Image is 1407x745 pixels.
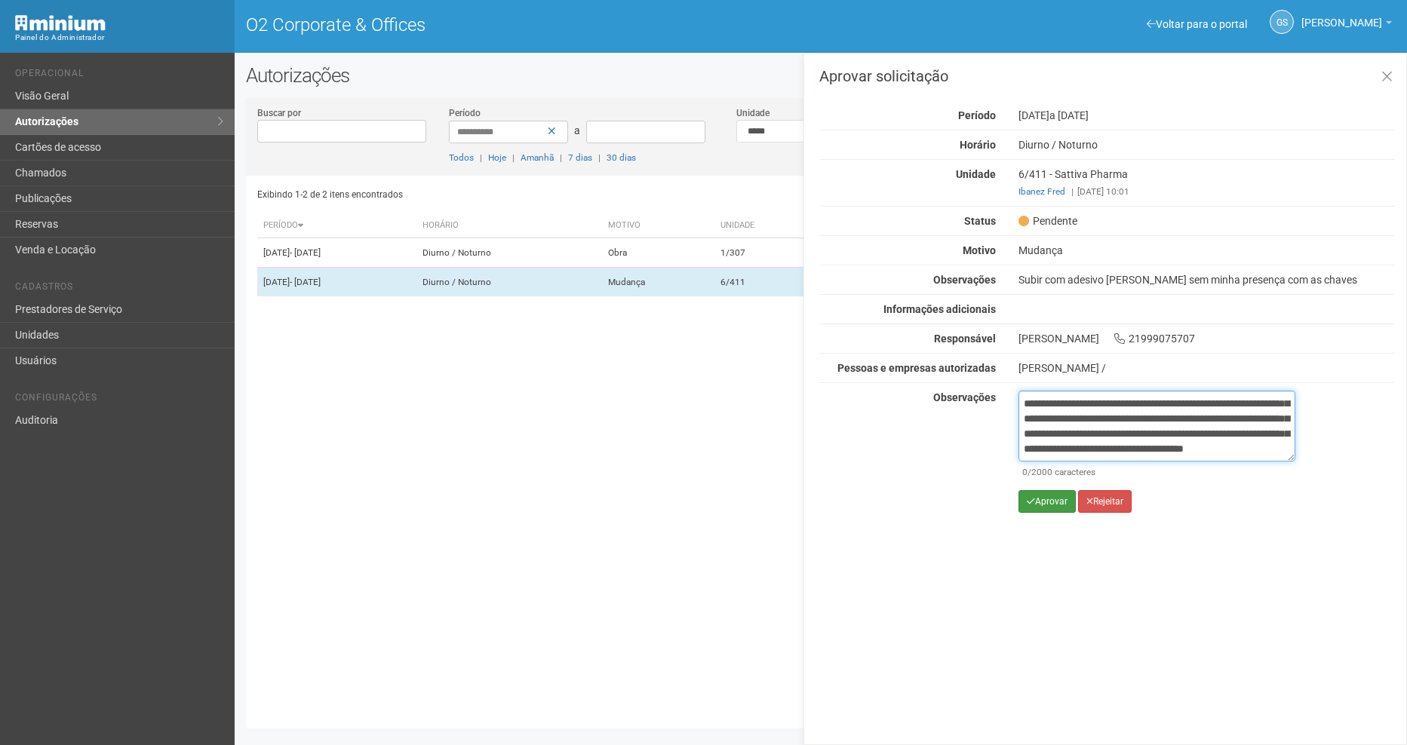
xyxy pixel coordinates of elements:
[602,213,714,238] th: Motivo
[1022,467,1028,477] span: 0
[1007,167,1406,198] div: 6/411 - Sattiva Pharma
[1007,244,1406,257] div: Mudança
[568,152,592,163] a: 7 dias
[246,15,809,35] h1: O2 Corporate & Offices
[1372,61,1402,94] a: Fechar
[1007,332,1406,345] div: [PERSON_NAME] 21999075707
[1022,465,1292,479] div: /2000 caracteres
[958,109,996,121] strong: Período
[257,268,416,297] td: [DATE]
[1007,138,1406,152] div: Diurno / Noturno
[837,362,996,374] strong: Pessoas e empresas autorizadas
[1007,109,1406,122] div: [DATE]
[257,238,416,268] td: [DATE]
[512,152,515,163] span: |
[1270,10,1294,34] a: GS
[290,247,321,258] span: - [DATE]
[1071,186,1074,197] span: |
[290,277,321,287] span: - [DATE]
[714,268,820,297] td: 6/411
[574,124,580,136] span: a
[1049,109,1089,121] span: a [DATE]
[1301,19,1392,31] a: [PERSON_NAME]
[956,168,996,180] strong: Unidade
[1007,273,1406,287] div: Subir com adesivo [PERSON_NAME] sem minha presença com as chaves
[15,281,223,297] li: Cadastros
[1301,2,1382,29] span: Gabriela Souza
[15,392,223,408] li: Configurações
[257,183,816,206] div: Exibindo 1-2 de 2 itens encontrados
[257,213,416,238] th: Período
[449,152,474,163] a: Todos
[933,274,996,286] strong: Observações
[1147,18,1247,30] a: Voltar para o portal
[963,244,996,256] strong: Motivo
[488,152,506,163] a: Hoje
[1018,185,1395,198] div: [DATE] 10:01
[933,391,996,403] strong: Observações
[602,238,714,268] td: Obra
[15,31,223,44] div: Painel do Administrador
[602,268,714,297] td: Mudança
[934,333,996,345] strong: Responsável
[246,64,1396,87] h2: Autorizações
[560,152,562,163] span: |
[883,303,996,315] strong: Informações adicionais
[480,152,482,163] span: |
[598,152,601,163] span: |
[15,68,223,84] li: Operacional
[416,238,602,268] td: Diurno / Noturno
[521,152,554,163] a: Amanhã
[960,139,996,151] strong: Horário
[819,69,1395,84] h3: Aprovar solicitação
[1018,490,1076,513] button: Aprovar
[607,152,636,163] a: 30 dias
[257,106,301,120] label: Buscar por
[416,268,602,297] td: Diurno / Noturno
[1018,361,1395,375] div: [PERSON_NAME] /
[416,213,602,238] th: Horário
[736,106,770,120] label: Unidade
[1078,490,1132,513] button: Rejeitar
[1018,214,1077,228] span: Pendente
[1018,186,1065,197] a: Ibanez Fred
[714,238,820,268] td: 1/307
[449,106,481,120] label: Período
[964,215,996,227] strong: Status
[15,15,106,31] img: Minium
[714,213,820,238] th: Unidade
